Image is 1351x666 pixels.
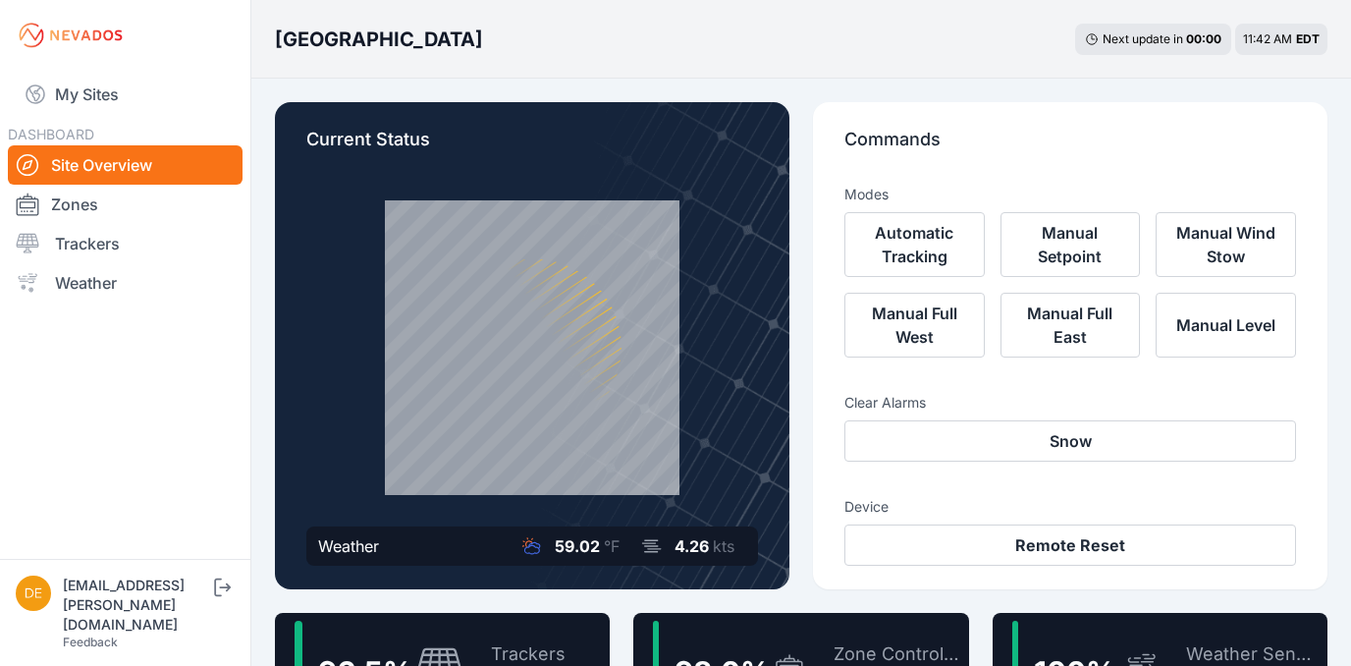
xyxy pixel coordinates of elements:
a: My Sites [8,71,243,118]
nav: Breadcrumb [275,14,483,65]
a: Site Overview [8,145,243,185]
span: kts [713,536,734,556]
button: Manual Setpoint [1000,212,1141,277]
h3: Modes [844,185,889,204]
a: Trackers [8,224,243,263]
div: [EMAIL_ADDRESS][PERSON_NAME][DOMAIN_NAME] [63,576,210,635]
span: 11:42 AM [1243,31,1292,46]
button: Automatic Tracking [844,212,985,277]
button: Snow [844,420,1296,462]
span: DASHBOARD [8,126,94,142]
span: °F [604,536,620,556]
img: devin.martin@nevados.solar [16,576,51,611]
h3: Clear Alarms [844,393,1296,413]
div: 00 : 00 [1186,31,1221,47]
div: Weather [318,534,379,558]
img: Nevados [16,20,126,51]
button: Manual Full East [1000,293,1141,358]
span: 59.02 [555,536,600,556]
h3: [GEOGRAPHIC_DATA] [275,26,483,53]
span: EDT [1296,31,1320,46]
button: Remote Reset [844,525,1296,566]
a: Weather [8,263,243,303]
button: Manual Level [1156,293,1296,358]
span: Next update in [1103,31,1183,46]
a: Feedback [63,635,118,649]
button: Manual Full West [844,293,985,358]
h3: Device [844,497,1296,517]
button: Manual Wind Stow [1156,212,1296,277]
p: Current Status [306,126,758,169]
a: Zones [8,185,243,224]
p: Commands [844,126,1296,169]
span: 4.26 [675,536,709,556]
